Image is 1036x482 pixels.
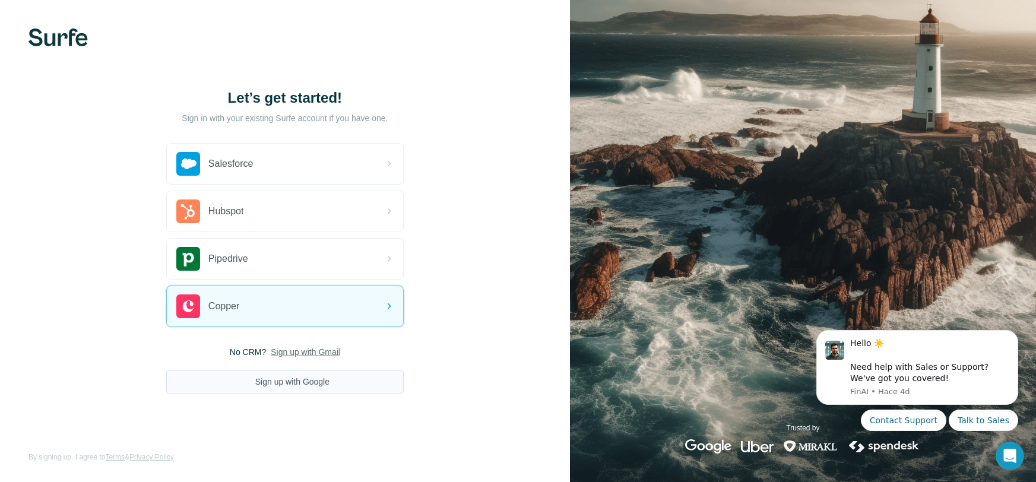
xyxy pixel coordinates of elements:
[166,370,404,394] button: Sign up with Google
[176,247,200,271] img: pipedrive's logo
[182,112,388,124] p: Sign in with your existing Surfe account if you have one.
[129,453,174,461] a: Privacy Policy
[176,152,200,176] img: salesforce's logo
[176,294,200,318] img: copper's logo
[783,439,838,454] img: mirakl's logo
[996,442,1024,470] iframe: Intercom live chat
[271,346,340,358] button: Sign up with Gmail
[230,346,266,358] span: No CRM?
[741,439,774,454] img: uber's logo
[28,452,174,462] span: By signing up, I agree to &
[847,439,921,454] img: spendesk's logo
[208,299,239,313] span: Copper
[208,252,248,266] span: Pipedrive
[685,439,731,454] img: google's logo
[28,28,88,46] img: Surfe's logo
[105,453,125,461] a: Terms
[799,320,1036,438] iframe: Intercom notifications mensaje
[208,157,254,171] span: Salesforce
[786,423,819,433] p: Trusted by
[176,199,200,223] img: hubspot's logo
[166,88,404,107] h1: Let’s get started!
[208,204,244,218] span: Hubspot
